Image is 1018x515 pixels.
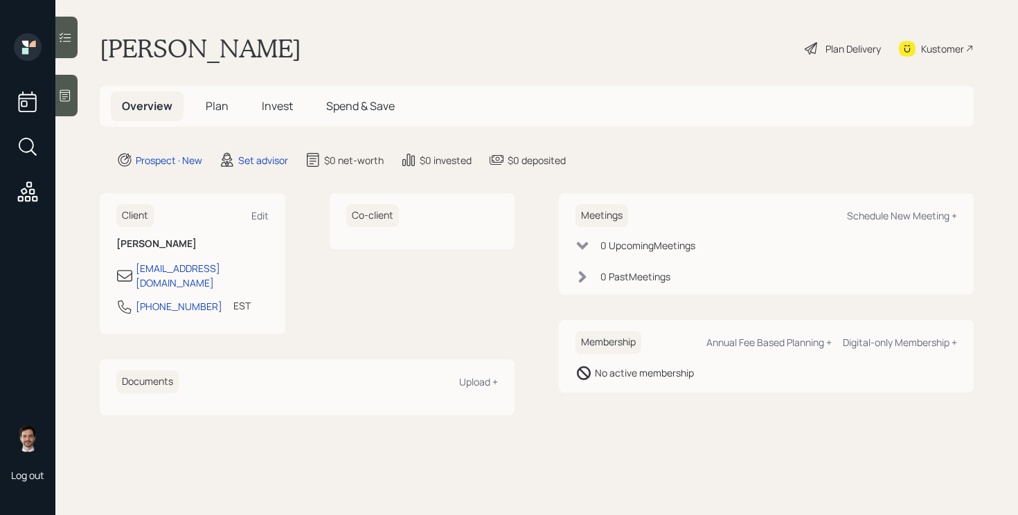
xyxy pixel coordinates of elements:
div: Kustomer [921,42,964,56]
div: 0 Past Meeting s [600,269,670,284]
div: [EMAIL_ADDRESS][DOMAIN_NAME] [136,261,269,290]
div: Log out [11,469,44,482]
div: Schedule New Meeting + [847,209,957,222]
div: 0 Upcoming Meeting s [600,238,695,253]
h6: [PERSON_NAME] [116,238,269,250]
h6: Documents [116,370,179,393]
div: Upload + [459,375,498,388]
div: No active membership [595,365,694,380]
div: Plan Delivery [825,42,881,56]
div: $0 net-worth [324,153,384,168]
h6: Membership [575,331,641,354]
div: EST [233,298,251,313]
span: Overview [122,98,172,114]
div: Set advisor [238,153,288,168]
div: Digital-only Membership + [843,336,957,349]
div: $0 invested [420,153,472,168]
span: Plan [206,98,229,114]
div: Annual Fee Based Planning + [706,336,832,349]
h6: Meetings [575,204,628,227]
div: Prospect · New [136,153,202,168]
span: Invest [262,98,293,114]
h6: Co-client [346,204,399,227]
h1: [PERSON_NAME] [100,33,301,64]
h6: Client [116,204,154,227]
span: Spend & Save [326,98,395,114]
img: jonah-coleman-headshot.png [14,424,42,452]
div: Edit [251,209,269,222]
div: $0 deposited [508,153,566,168]
div: [PHONE_NUMBER] [136,299,222,314]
